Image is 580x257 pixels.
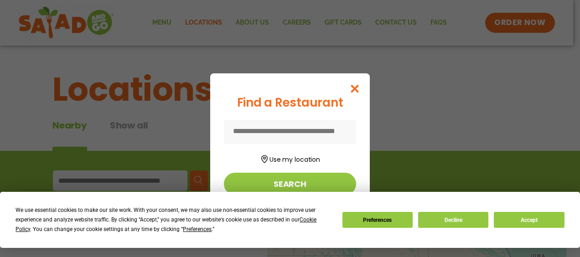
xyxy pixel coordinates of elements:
button: Decline [418,212,488,228]
button: Preferences [342,212,413,228]
button: Accept [494,212,564,228]
button: Close modal [340,73,370,104]
button: Use my location [224,152,356,164]
div: We use essential cookies to make our site work. With your consent, we may also use non-essential ... [16,206,331,234]
div: Find a Restaurant [224,94,356,112]
button: Search [224,173,356,195]
span: Preferences [183,226,212,232]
